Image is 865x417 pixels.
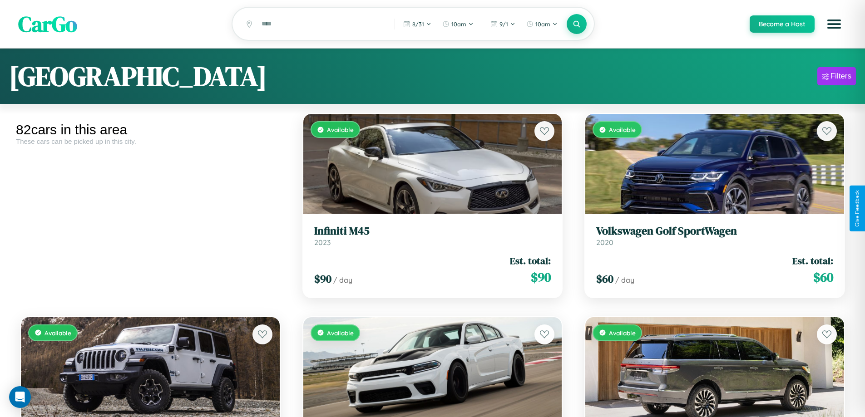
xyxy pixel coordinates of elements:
span: 10am [535,20,550,28]
button: Filters [817,67,856,85]
h3: Volkswagen Golf SportWagen [596,225,833,238]
span: Est. total: [792,254,833,267]
span: Available [609,329,636,337]
a: Infiniti M452023 [314,225,551,247]
span: $ 60 [813,268,833,286]
span: $ 90 [314,271,331,286]
span: 9 / 1 [499,20,508,28]
span: 10am [451,20,466,28]
button: 8/31 [399,17,436,31]
button: Open menu [821,11,847,37]
span: Available [327,329,354,337]
span: 2020 [596,238,613,247]
span: 8 / 31 [412,20,424,28]
span: Available [609,126,636,133]
a: Volkswagen Golf SportWagen2020 [596,225,833,247]
div: Give Feedback [854,190,860,227]
h1: [GEOGRAPHIC_DATA] [9,58,267,95]
span: Available [327,126,354,133]
span: Available [44,329,71,337]
span: 2023 [314,238,331,247]
button: 10am [522,17,562,31]
button: Become a Host [750,15,815,33]
span: / day [615,275,634,285]
span: CarGo [18,9,77,39]
div: Open Intercom Messenger [9,386,31,408]
h3: Infiniti M45 [314,225,551,238]
span: / day [333,275,352,285]
span: $ 60 [596,271,613,286]
button: 9/1 [486,17,520,31]
span: Est. total: [510,254,551,267]
div: Filters [830,72,851,81]
div: These cars can be picked up in this city. [16,137,285,145]
button: 10am [438,17,478,31]
div: 82 cars in this area [16,122,285,137]
span: $ 90 [531,268,551,286]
